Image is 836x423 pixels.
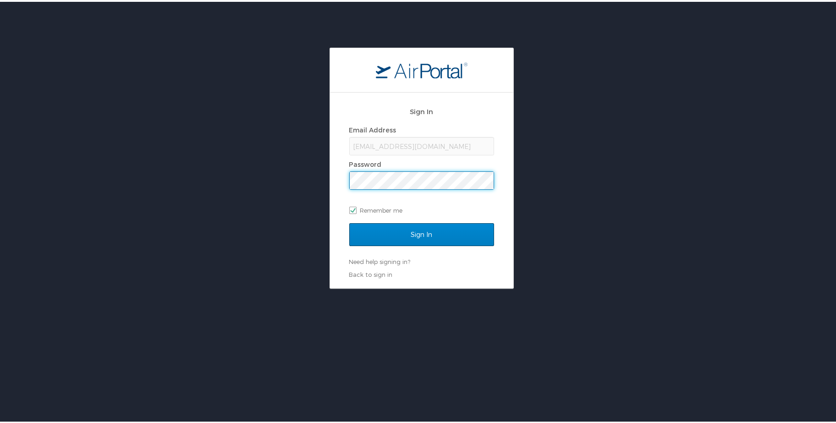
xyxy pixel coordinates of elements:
h2: Sign In [349,104,494,115]
input: Sign In [349,221,494,244]
a: Need help signing in? [349,256,411,264]
a: Back to sign in [349,269,393,276]
img: logo [376,60,467,77]
label: Email Address [349,124,396,132]
label: Remember me [349,202,494,215]
label: Password [349,159,382,166]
